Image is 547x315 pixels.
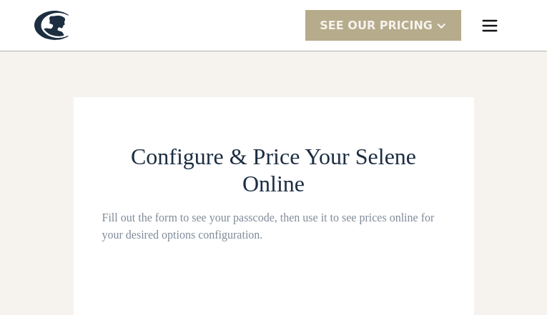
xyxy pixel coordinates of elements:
a: home [34,11,69,40]
div: menu [467,3,513,49]
div: SEE Our Pricing [320,17,433,34]
div: Fill out the form to see your passcode, then use it to see prices online for your desired options... [102,209,445,244]
div: SEE Our Pricing [305,10,461,41]
span: Configure & Price Your Selene Online [131,144,416,196]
